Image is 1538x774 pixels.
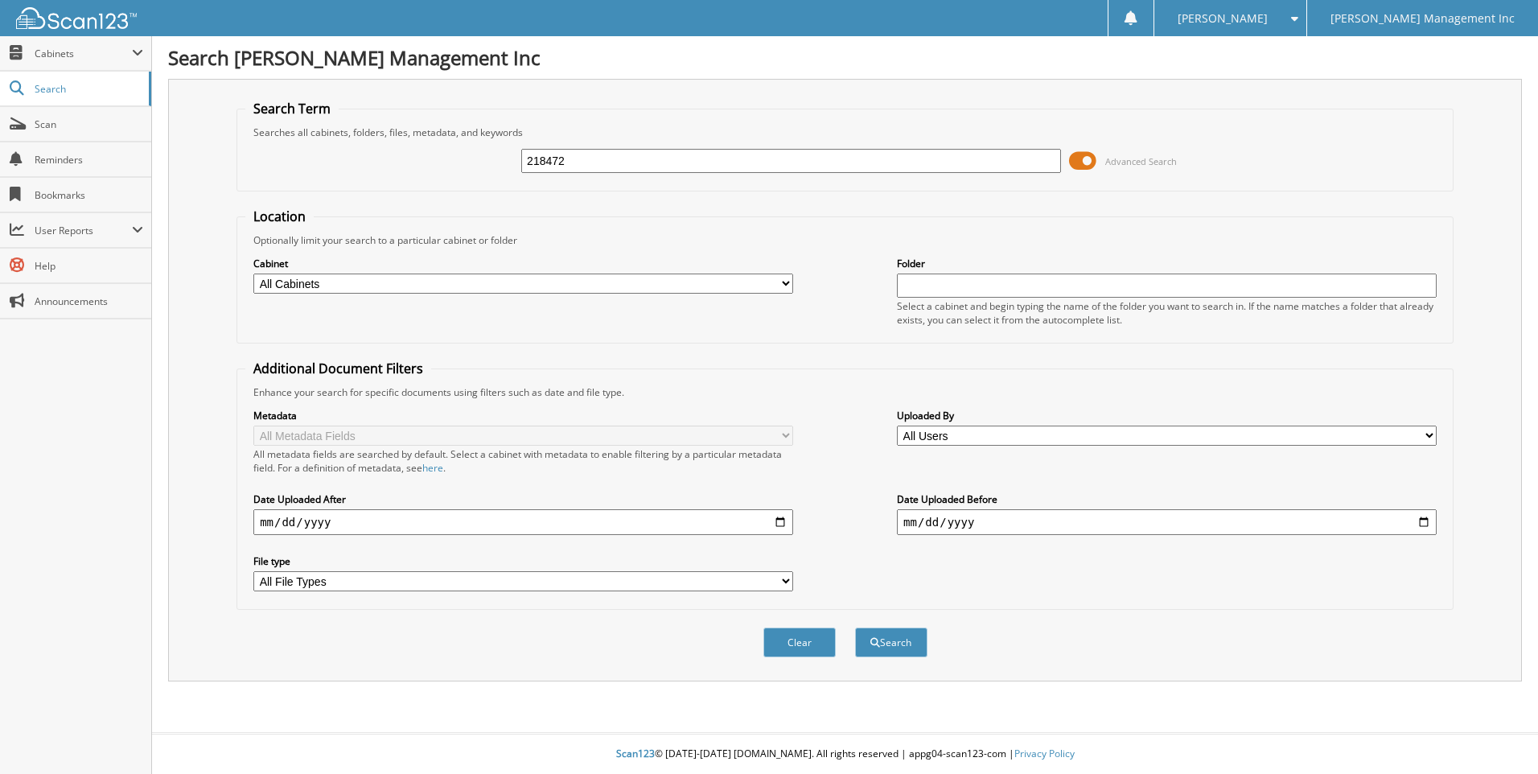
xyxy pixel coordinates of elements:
[253,257,793,270] label: Cabinet
[35,117,143,131] span: Scan
[253,509,793,535] input: start
[35,82,141,96] span: Search
[1014,747,1075,760] a: Privacy Policy
[152,735,1538,774] div: © [DATE]-[DATE] [DOMAIN_NAME]. All rights reserved | appg04-scan123-com |
[1105,155,1177,167] span: Advanced Search
[897,509,1437,535] input: end
[245,233,1445,247] div: Optionally limit your search to a particular cabinet or folder
[422,461,443,475] a: here
[253,492,793,506] label: Date Uploaded After
[245,385,1445,399] div: Enhance your search for specific documents using filters such as date and file type.
[35,47,132,60] span: Cabinets
[168,44,1522,71] h1: Search [PERSON_NAME] Management Inc
[253,554,793,568] label: File type
[897,257,1437,270] label: Folder
[16,7,137,29] img: scan123-logo-white.svg
[35,188,143,202] span: Bookmarks
[1330,14,1515,23] span: [PERSON_NAME] Management Inc
[35,224,132,237] span: User Reports
[897,492,1437,506] label: Date Uploaded Before
[253,447,793,475] div: All metadata fields are searched by default. Select a cabinet with metadata to enable filtering b...
[855,628,927,657] button: Search
[897,409,1437,422] label: Uploaded By
[245,126,1445,139] div: Searches all cabinets, folders, files, metadata, and keywords
[245,208,314,225] legend: Location
[763,628,836,657] button: Clear
[253,409,793,422] label: Metadata
[35,153,143,167] span: Reminders
[245,100,339,117] legend: Search Term
[35,294,143,308] span: Announcements
[897,299,1437,327] div: Select a cabinet and begin typing the name of the folder you want to search in. If the name match...
[1178,14,1268,23] span: [PERSON_NAME]
[35,259,143,273] span: Help
[245,360,431,377] legend: Additional Document Filters
[616,747,655,760] span: Scan123
[1458,697,1538,774] iframe: Chat Widget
